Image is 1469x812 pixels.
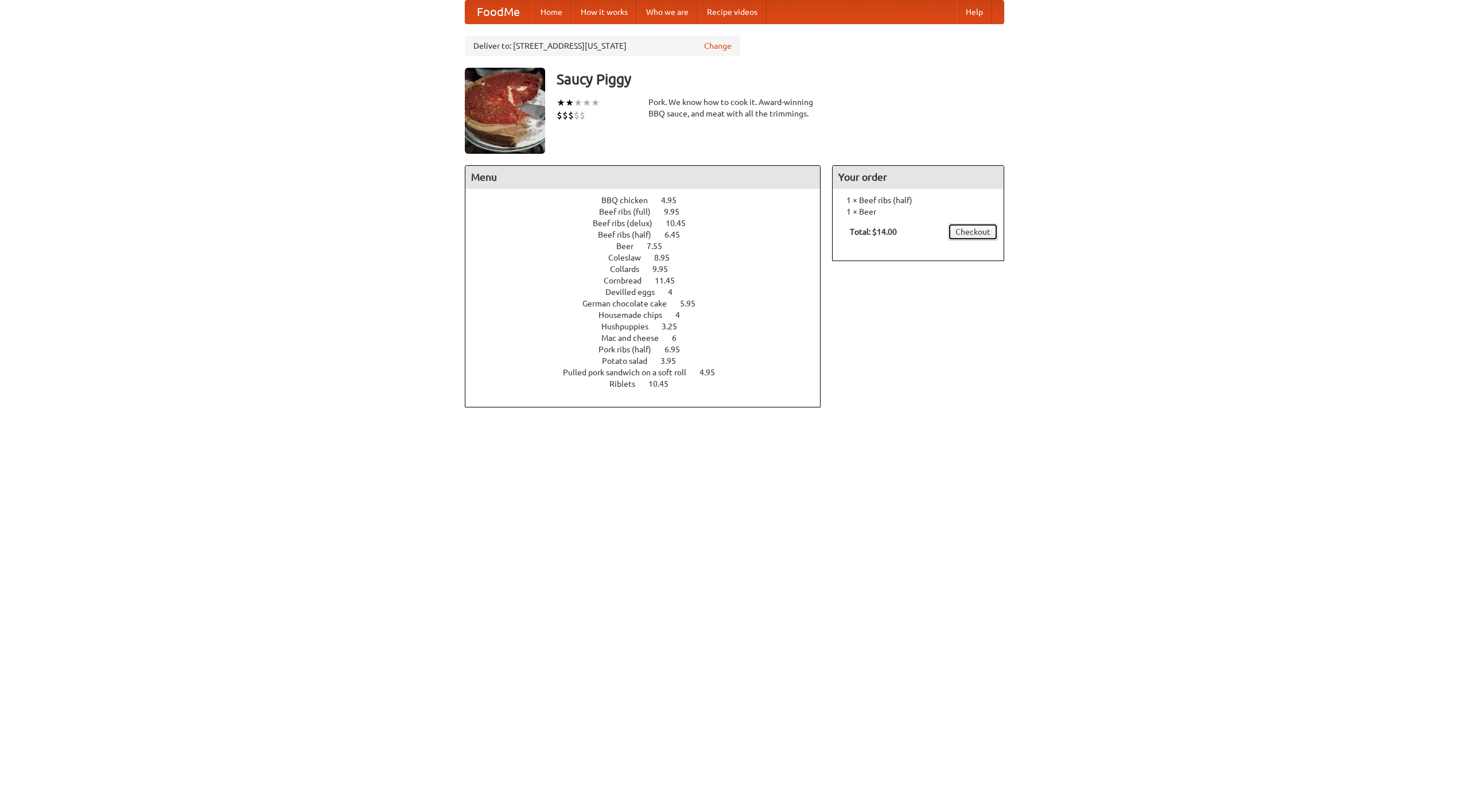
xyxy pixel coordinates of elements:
li: ★ [565,96,574,109]
a: Riblets 10.45 [609,379,690,388]
span: Beef ribs (delux) [593,219,664,228]
li: $ [557,109,562,122]
li: $ [580,109,585,122]
a: Housemade chips 4 [599,310,701,320]
li: $ [562,109,568,122]
a: Checkout [948,223,998,240]
a: Cornbread 11.45 [604,276,696,285]
span: 4.95 [661,196,688,205]
span: Riblets [609,379,647,388]
span: Beer [616,242,645,251]
a: BBQ chicken 4.95 [601,196,698,205]
a: Pulled pork sandwich on a soft roll 4.95 [563,368,736,377]
h4: Your order [833,166,1004,189]
h4: Menu [465,166,820,189]
span: 10.45 [666,219,697,228]
a: Home [531,1,572,24]
span: BBQ chicken [601,196,659,205]
li: 1 × Beef ribs (half) [838,195,998,206]
span: 4.95 [699,368,726,377]
span: 5.95 [680,299,707,308]
span: 11.45 [655,276,686,285]
span: Mac and cheese [601,333,670,343]
li: ★ [557,96,565,109]
span: 9.95 [664,207,691,216]
span: 7.55 [647,242,674,251]
a: Hushpuppies 3.25 [601,322,698,331]
a: Help [957,1,992,24]
span: German chocolate cake [582,299,678,308]
a: German chocolate cake 5.95 [582,299,717,308]
span: Potato salad [602,356,659,366]
span: Pork ribs (half) [599,345,663,354]
span: Housemade chips [599,310,674,320]
span: 6 [672,333,688,343]
a: Beef ribs (half) 6.45 [598,230,701,239]
span: 3.95 [660,356,687,366]
span: 6.45 [664,230,691,239]
span: 3.25 [662,322,689,331]
li: ★ [582,96,591,109]
b: Total: $14.00 [850,227,897,236]
a: FoodMe [465,1,531,24]
span: Pulled pork sandwich on a soft roll [563,368,698,377]
div: Deliver to: [STREET_ADDRESS][US_STATE] [465,36,740,56]
li: $ [574,109,580,122]
img: angular.jpg [465,68,545,154]
h3: Saucy Piggy [557,68,1004,91]
a: How it works [572,1,637,24]
span: 4 [675,310,691,320]
li: ★ [574,96,582,109]
a: Beef ribs (delux) 10.45 [593,219,707,228]
a: Beer 7.55 [616,242,683,251]
span: 8.95 [654,253,681,262]
a: Change [704,40,732,52]
span: 10.45 [648,379,680,388]
span: 9.95 [652,265,679,274]
a: Potato salad 3.95 [602,356,697,366]
span: Collards [610,265,651,274]
li: 1 × Beer [838,206,998,217]
span: 6.95 [664,345,691,354]
a: Recipe videos [698,1,767,24]
span: Coleslaw [608,253,652,262]
span: Beef ribs (full) [599,207,662,216]
span: 4 [668,287,684,297]
div: Pork. We know how to cook it. Award-winning BBQ sauce, and meat with all the trimmings. [648,96,821,119]
a: Coleslaw 8.95 [608,253,691,262]
a: Mac and cheese 6 [601,333,698,343]
a: Collards 9.95 [610,265,689,274]
span: Beef ribs (half) [598,230,663,239]
li: ★ [591,96,600,109]
a: Beef ribs (full) 9.95 [599,207,701,216]
li: $ [568,109,574,122]
span: Devilled eggs [605,287,666,297]
a: Who we are [637,1,698,24]
span: Cornbread [604,276,653,285]
a: Pork ribs (half) 6.95 [599,345,701,354]
span: Hushpuppies [601,322,660,331]
a: Devilled eggs 4 [605,287,694,297]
